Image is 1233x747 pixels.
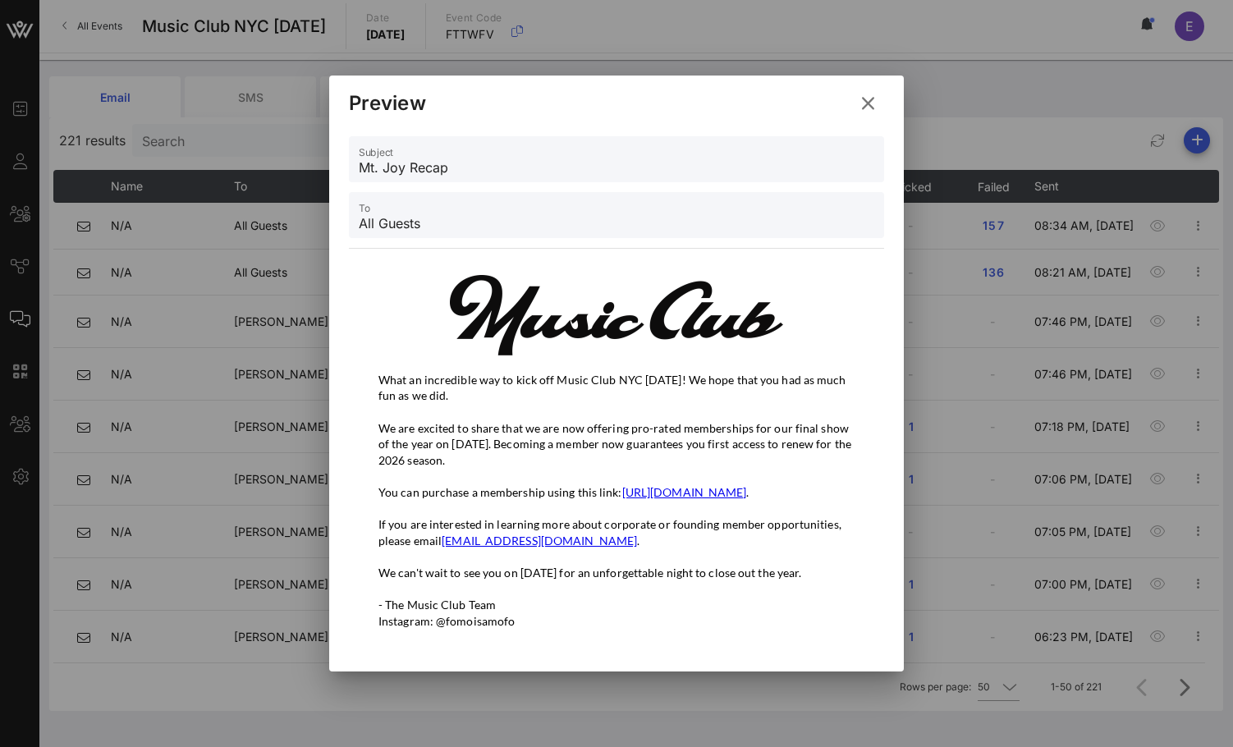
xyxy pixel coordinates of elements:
label: To [359,202,370,214]
div: Preview [349,91,426,116]
p: We can't wait to see you on [DATE] for an unforgettable night to close out the year. [378,565,855,581]
p: You can purchase a membership using this link: . [378,484,855,501]
p: - The Music Club Team [378,597,855,613]
a: [URL][DOMAIN_NAME] [622,485,747,499]
p: If you are interested in learning more about corporate or founding member opportunities, please e... [378,516,855,548]
p: What an incredible way to kick off Music Club NYC [DATE]! We hope that you had as much fun as we ... [378,372,855,404]
p: We are excited to share that we are now offering pro-rated memberships for our final show of the ... [378,420,855,469]
label: Subject [359,146,393,158]
p: Instagram: @fomoisamofo [378,613,855,630]
a: [EMAIL_ADDRESS][DOMAIN_NAME] [442,534,637,548]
